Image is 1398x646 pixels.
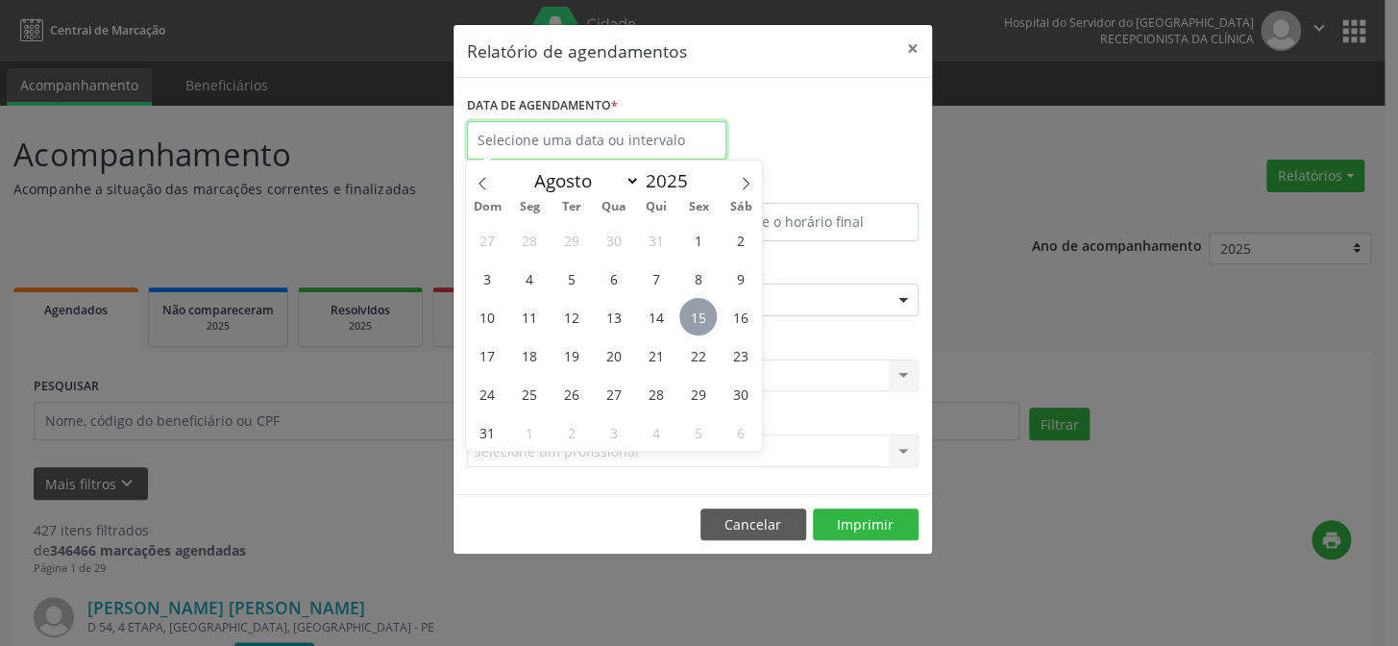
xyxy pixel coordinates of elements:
span: Agosto 15, 2025 [679,298,717,335]
span: Agosto 23, 2025 [722,336,759,374]
span: Qui [635,201,677,213]
label: DATA DE AGENDAMENTO [467,91,618,121]
span: Julho 30, 2025 [596,221,633,259]
button: Imprimir [813,509,919,541]
span: Julho 28, 2025 [511,221,549,259]
span: Agosto 21, 2025 [638,336,675,374]
span: Agosto 30, 2025 [722,375,759,412]
span: Agosto 4, 2025 [511,260,549,297]
span: Agosto 3, 2025 [469,260,506,297]
span: Qua [593,201,635,213]
span: Agosto 7, 2025 [638,260,675,297]
span: Agosto 11, 2025 [511,298,549,335]
button: Cancelar [700,509,806,541]
button: Close [894,25,932,72]
span: Agosto 16, 2025 [722,298,759,335]
span: Dom [466,201,508,213]
input: Year [640,168,703,193]
span: Setembro 4, 2025 [638,413,675,451]
span: Agosto 13, 2025 [596,298,633,335]
span: Julho 27, 2025 [469,221,506,259]
span: Agosto 19, 2025 [553,336,591,374]
span: Agosto 22, 2025 [679,336,717,374]
span: Agosto 25, 2025 [511,375,549,412]
span: Julho 31, 2025 [638,221,675,259]
label: ATÉ [698,173,919,203]
span: Agosto 12, 2025 [553,298,591,335]
span: Setembro 1, 2025 [511,413,549,451]
span: Sáb [720,201,762,213]
span: Agosto 2, 2025 [722,221,759,259]
span: Agosto 26, 2025 [553,375,591,412]
input: Selecione uma data ou intervalo [467,121,726,160]
span: Agosto 1, 2025 [679,221,717,259]
span: Setembro 6, 2025 [722,413,759,451]
span: Setembro 2, 2025 [553,413,591,451]
span: Agosto 17, 2025 [469,336,506,374]
span: Agosto 24, 2025 [469,375,506,412]
span: Seg [508,201,551,213]
select: Month [525,167,640,194]
span: Agosto 8, 2025 [679,260,717,297]
span: Agosto 5, 2025 [553,260,591,297]
span: Agosto 27, 2025 [596,375,633,412]
span: Agosto 10, 2025 [469,298,506,335]
span: Ter [551,201,593,213]
span: Agosto 6, 2025 [596,260,633,297]
span: Setembro 5, 2025 [679,413,717,451]
span: Agosto 18, 2025 [511,336,549,374]
span: Setembro 3, 2025 [596,413,633,451]
span: Agosto 28, 2025 [638,375,675,412]
input: Selecione o horário final [698,203,919,241]
span: Sex [677,201,720,213]
span: Agosto 20, 2025 [596,336,633,374]
span: Agosto 14, 2025 [638,298,675,335]
h5: Relatório de agendamentos [467,38,687,63]
span: Agosto 31, 2025 [469,413,506,451]
span: Agosto 29, 2025 [679,375,717,412]
span: Agosto 9, 2025 [722,260,759,297]
span: Julho 29, 2025 [553,221,591,259]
